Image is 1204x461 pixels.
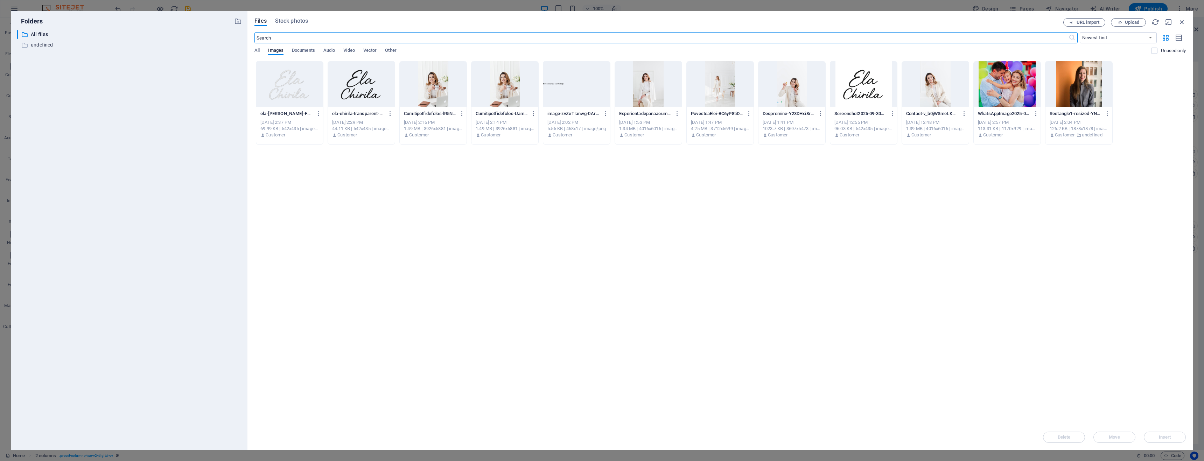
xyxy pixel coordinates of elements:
[906,126,965,132] div: 1.39 MB | 4016x6016 | image/jpeg
[476,126,534,132] div: 1.49 MB | 3926x5881 | image/jpeg
[983,132,1003,138] p: Customer
[254,46,260,56] span: All
[547,119,606,126] div: [DATE] 2:02 PM
[254,17,267,25] span: Files
[553,132,572,138] p: Customer
[619,119,678,126] div: [DATE] 1:53 PM
[260,119,319,126] div: [DATE] 2:37 PM
[547,126,606,132] div: 5.55 KB | 468x17 | image/png
[292,46,315,56] span: Documents
[1077,20,1099,24] span: URL import
[696,132,716,138] p: Customer
[323,46,335,56] span: Audio
[17,30,18,39] div: ​
[234,17,242,25] i: Create new folder
[763,119,821,126] div: [DATE] 1:41 PM
[624,132,644,138] p: Customer
[1055,132,1074,138] p: Customer
[1050,126,1108,132] div: 126.2 KB | 1878x1878 | image/jpeg
[332,126,391,132] div: 44.11 KB | 542x435 | image/png
[834,126,893,132] div: 96.03 KB | 542x435 | image/png
[1178,18,1186,26] i: Close
[763,111,814,117] p: Despremine-Y23DHxi8rPTSnLjEr3o9oA.jpg
[17,41,242,49] div: undefined
[619,111,671,117] p: Experientadepanaacum-_T1NSuOj9dS6QUMFI8XK3w.jpg
[1111,18,1146,27] button: Upload
[1082,132,1102,138] p: undefined
[834,119,893,126] div: [DATE] 12:55 PM
[691,126,749,132] div: 4.25 MB | 3712x5699 | image/jpeg
[268,46,283,56] span: Images
[691,111,743,117] p: PovesteaElei-BC6yP8tiDBXyLfOtXLaRyQ.jpg
[906,119,965,126] div: [DATE] 12:48 PM
[404,111,456,117] p: Cumitipotfidefolos-lR5NoKxA1JXj0l0oXv9uUw.jpg
[409,132,429,138] p: Customer
[1165,18,1172,26] i: Minimize
[768,132,787,138] p: Customer
[476,119,534,126] div: [DATE] 2:14 PM
[260,111,312,117] p: ela-chirila-white-FktDxRX1x2YmlEQYnsjvng.png
[266,132,285,138] p: Customer
[254,32,1068,43] input: Search
[481,132,500,138] p: Customer
[1050,132,1108,138] div: By: Customer | Folder: undefined
[1050,119,1108,126] div: [DATE] 2:04 PM
[691,119,749,126] div: [DATE] 1:47 PM
[17,17,43,26] p: Folders
[343,46,355,56] span: Video
[911,132,931,138] p: Customer
[260,126,319,132] div: 69.99 KB | 542x435 | image/png
[404,126,462,132] div: 1.49 MB | 3926x5881 | image/jpeg
[31,30,229,38] p: All files
[275,17,308,25] span: Stock photos
[476,111,527,117] p: Cumitipotfidefolos-UamLhAH_eu2YuQpavOxCwg.jpg
[1161,48,1186,54] p: Displays only files that are not in use on the website. Files added during this session can still...
[337,132,357,138] p: Customer
[978,119,1036,126] div: [DATE] 2:57 PM
[1063,18,1105,27] button: URL import
[978,126,1036,132] div: 113.31 KB | 1170x929 | image/jpeg
[547,111,599,117] p: image-zvZcTIanwg-0ArUoe5FMRg.png
[385,46,396,56] span: Other
[763,126,821,132] div: 1023.7 KB | 3697x5473 | image/jpeg
[834,111,886,117] p: Screenshot2025-09-30at13.54.53-gO2W-v61zXV9B0BLWyEN9g.png
[1151,18,1159,26] i: Reload
[840,132,859,138] p: Customer
[906,111,958,117] p: Contact-v_b0jWSmeLKVVlKxVc8W8Q.jpg
[332,119,391,126] div: [DATE] 2:29 PM
[404,119,462,126] div: [DATE] 2:16 PM
[332,111,384,117] p: ela-chirila-transparent-qh57Db6ovOM0sEPnv10eiA.png
[619,126,678,132] div: 1.34 MB | 4016x6016 | image/jpeg
[978,111,1030,117] p: WhatsAppImage2025-09-11at14.58.19-0chT6U7URCPN2adgja5blg.jpeg
[363,46,377,56] span: Vector
[31,41,229,49] p: undefined
[1050,111,1101,117] p: Rectangle1-resized-YNAJ0u9CUgbiaGL_F1arKw.jpg
[1125,20,1139,24] span: Upload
